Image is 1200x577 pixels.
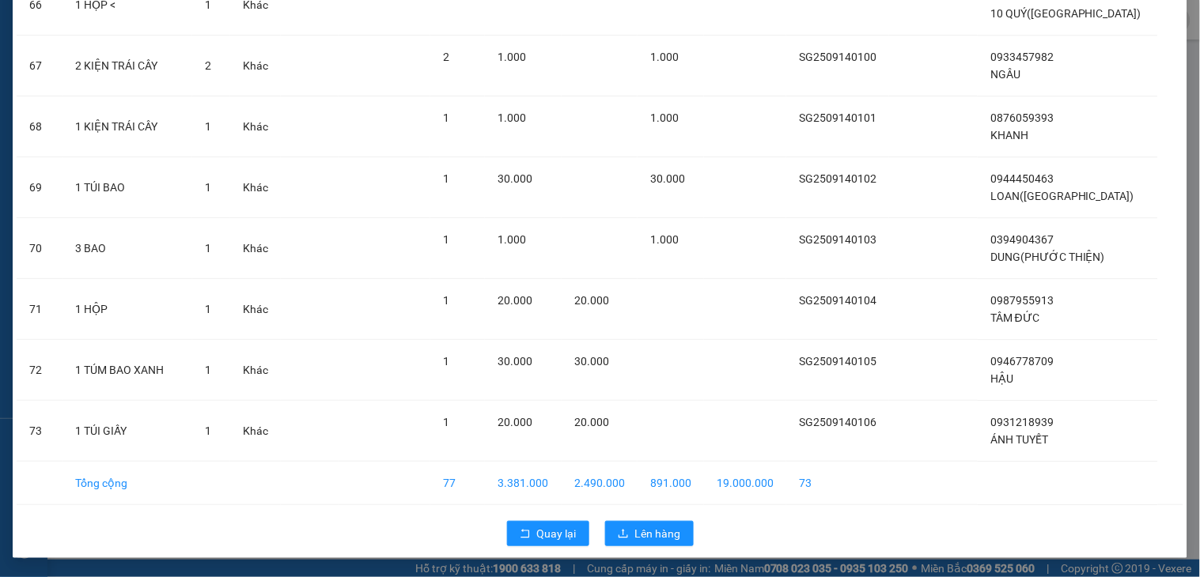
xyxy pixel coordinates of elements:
td: 1 TÚM BAO XANH [62,340,192,401]
span: HẬU [990,372,1013,385]
span: 1.000 [650,111,679,124]
td: 71 [17,279,62,340]
span: KHANH [990,129,1028,141]
span: 0944450463 [990,172,1054,185]
span: 30.000 [650,172,685,185]
td: 68 [17,96,62,157]
span: 0876059393 [990,111,1054,124]
td: 67 [17,36,62,96]
td: Tổng cộng [62,462,192,505]
span: 1.000 [498,51,526,63]
span: 20.000 [498,294,532,307]
span: 1.000 [498,233,526,246]
span: Lên hàng [635,525,681,542]
span: 30.000 [574,355,609,368]
span: LOAN([GEOGRAPHIC_DATA]) [990,190,1134,202]
span: 1.000 [650,51,679,63]
p: VP [GEOGRAPHIC_DATA]: [6,57,231,96]
span: 1 [443,172,449,185]
span: 1 [205,181,211,194]
span: 0987955913 [990,294,1054,307]
button: uploadLên hàng [605,521,694,546]
span: 1 [205,364,211,376]
span: 10 QUÝ([GEOGRAPHIC_DATA]) [990,7,1141,20]
td: 70 [17,218,62,279]
span: 20.000 [498,416,532,428]
span: 1 [443,355,449,368]
td: 69 [17,157,62,218]
span: 20.000 [574,416,609,428]
td: Khác [230,401,281,462]
td: Khác [230,218,281,279]
span: NGÂU [990,68,1020,81]
span: SG2509140103 [799,233,876,246]
span: Quay lại [537,525,577,542]
td: 1 HỘP [62,279,192,340]
span: DUNG(PHƯỚC THIỆN) [990,251,1105,263]
span: SG2509140106 [799,416,876,428]
span: 1 [443,294,449,307]
span: 1.000 [650,233,679,246]
td: Khác [230,279,281,340]
span: 30.000 [498,172,532,185]
span: upload [618,528,629,541]
span: TÂM ĐỨC [990,311,1039,324]
strong: 342 [PERSON_NAME], P1, Q10, TP.HCM - 0931 556 979 [6,59,229,96]
span: 2 [443,51,449,63]
span: SG2509140101 [799,111,876,124]
span: 1 [443,416,449,428]
span: SG2509140100 [799,51,876,63]
span: 2 [205,59,211,72]
span: 1 [205,303,211,315]
td: 2.490.000 [562,462,638,505]
span: rollback [520,528,531,541]
span: 0394904367 [990,233,1054,246]
td: Khác [230,36,281,96]
td: 72 [17,340,62,401]
td: 891.000 [638,462,704,505]
span: ÁNH TUYẾT [990,433,1048,446]
span: 1 [443,233,449,246]
td: 1 TÚI BAO [62,157,192,218]
td: 2 KIỆN TRÁI CÂY [62,36,192,96]
span: VP [PERSON_NAME]: [6,98,123,113]
td: 3.381.000 [485,462,562,505]
span: 1.000 [498,111,526,124]
span: SG2509140102 [799,172,876,185]
button: rollbackQuay lại [507,521,589,546]
td: Khác [230,96,281,157]
td: Khác [230,340,281,401]
span: 1 [205,120,211,133]
span: 1 [205,242,211,255]
td: 77 [430,462,485,505]
span: 1 [205,424,211,437]
span: 30.000 [498,355,532,368]
td: 3 BAO [62,218,192,279]
td: Khác [230,157,281,218]
span: 20.000 [574,294,609,307]
span: 0931218939 [990,416,1054,428]
span: SG2509140104 [799,294,876,307]
span: 1 [443,111,449,124]
span: 0933457982 [990,51,1054,63]
span: 0946778709 [990,355,1054,368]
td: 1 TÚI GIẤY [62,401,192,462]
td: 73 [17,401,62,462]
td: 1 KIỆN TRÁI CÂY [62,96,192,157]
span: SG2509140105 [799,355,876,368]
td: 19.000.000 [704,462,786,505]
td: 73 [786,462,889,505]
strong: NHƯ QUỲNH [44,6,194,36]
